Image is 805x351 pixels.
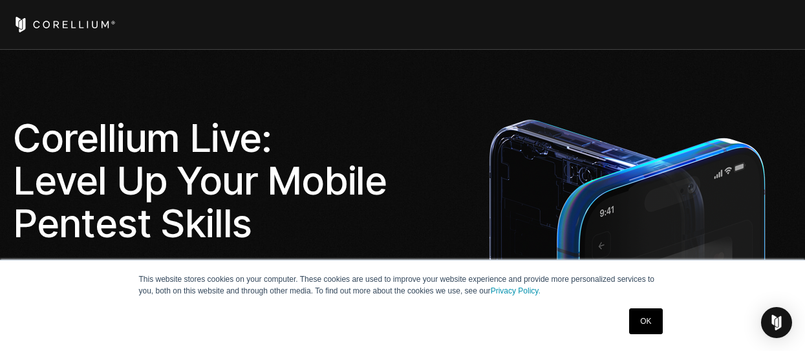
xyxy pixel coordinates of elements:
[13,116,425,244] h1: Corellium Live: Level Up Your Mobile Pentest Skills
[629,308,662,334] a: OK
[13,17,116,32] a: Corellium Home
[139,273,667,297] p: This website stores cookies on your computer. These cookies are used to improve your website expe...
[491,286,541,295] a: Privacy Policy.
[761,307,792,338] div: Open Intercom Messenger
